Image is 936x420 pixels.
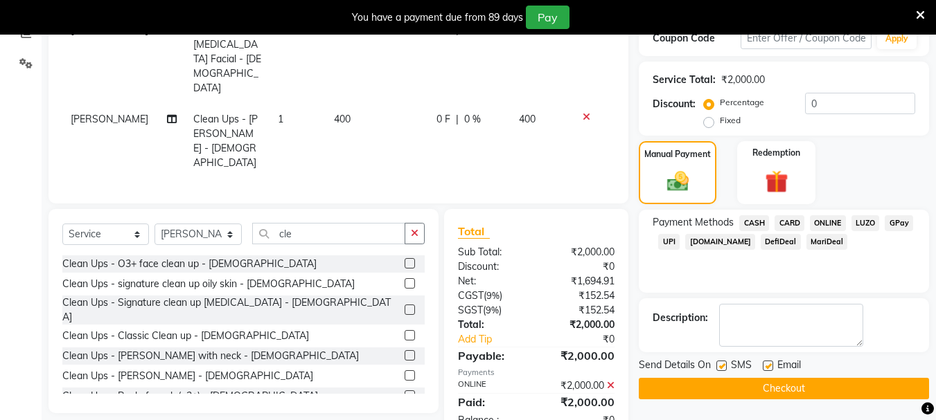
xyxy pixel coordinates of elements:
span: 1 [278,113,283,125]
div: Sub Total: [448,245,536,259]
img: _gift.svg [758,167,795,196]
span: UPI [658,234,680,250]
div: ₹152.54 [536,289,625,303]
input: Search or Scan [252,223,405,244]
button: Checkout [639,378,929,399]
div: Discount: [653,97,696,111]
div: Clean Ups - Peel of mask (o3+) - [DEMOGRAPHIC_DATA] [62,389,318,403]
div: ₹152.54 [536,303,625,318]
div: ₹2,000.00 [536,378,625,393]
div: ₹2,000.00 [536,245,625,259]
div: Clean Ups - [PERSON_NAME] - [DEMOGRAPHIC_DATA] [62,369,313,383]
div: Clean Ups - [PERSON_NAME] with neck - [DEMOGRAPHIC_DATA] [62,349,359,363]
span: 400 [519,113,536,125]
div: ( ) [448,303,536,318]
span: GPay [885,215,913,231]
div: Payments [458,367,615,378]
div: Clean Ups - signature clean up oily skin - [DEMOGRAPHIC_DATA] [62,277,355,291]
div: ₹0 [551,332,626,347]
label: Fixed [720,114,741,127]
div: You have a payment due from 89 days [352,10,523,25]
span: Clean Ups - [PERSON_NAME] - [DEMOGRAPHIC_DATA] [193,113,258,169]
a: Add Tip [448,332,551,347]
span: SGST [458,304,483,316]
div: Net: [448,274,536,289]
span: 0 % [464,112,481,127]
span: Payment Methods [653,215,734,230]
div: ₹0 [536,259,625,274]
span: LUZO [851,215,880,231]
div: Clean Ups - Classic Clean up - [DEMOGRAPHIC_DATA] [62,329,309,343]
div: ₹2,000.00 [536,394,625,410]
span: Email [777,358,801,375]
div: Total: [448,318,536,332]
div: ₹1,694.91 [536,274,625,289]
img: _cash.svg [660,169,696,194]
span: Total [458,224,490,239]
div: Service Total: [653,73,716,87]
span: CARD [775,215,804,231]
div: ₹2,000.00 [721,73,765,87]
span: 9% [486,304,499,316]
span: ONLINE [810,215,846,231]
div: Paid: [448,394,536,410]
div: Clean Ups - Signature clean up [MEDICAL_DATA] - [DEMOGRAPHIC_DATA] [62,295,399,325]
div: ₹2,000.00 [536,318,625,332]
span: [DOMAIN_NAME] [685,234,755,250]
span: 0 F [436,112,450,127]
div: ONLINE [448,378,536,393]
span: 9% [486,290,500,301]
label: Manual Payment [644,148,711,161]
button: Pay [526,6,569,29]
div: Discount: [448,259,536,274]
span: facial-Richfeel [MEDICAL_DATA] Facial - [DEMOGRAPHIC_DATA] [193,24,261,94]
div: Clean Ups - O3+ face clean up - [DEMOGRAPHIC_DATA] [62,257,317,271]
span: CGST [458,289,484,302]
span: 400 [334,113,351,125]
div: Coupon Code [653,31,740,46]
span: SMS [731,358,752,375]
span: [PERSON_NAME] [71,113,148,125]
div: Payable: [448,347,536,364]
span: Send Details On [639,358,711,375]
div: ( ) [448,289,536,303]
span: | [456,112,459,127]
input: Enter Offer / Coupon Code [741,28,872,49]
label: Redemption [752,147,800,159]
label: Percentage [720,96,764,109]
span: DefiDeal [761,234,801,250]
button: Apply [877,28,917,49]
span: MariDeal [806,234,848,250]
span: CASH [739,215,769,231]
div: Description: [653,311,708,325]
div: ₹2,000.00 [536,347,625,364]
